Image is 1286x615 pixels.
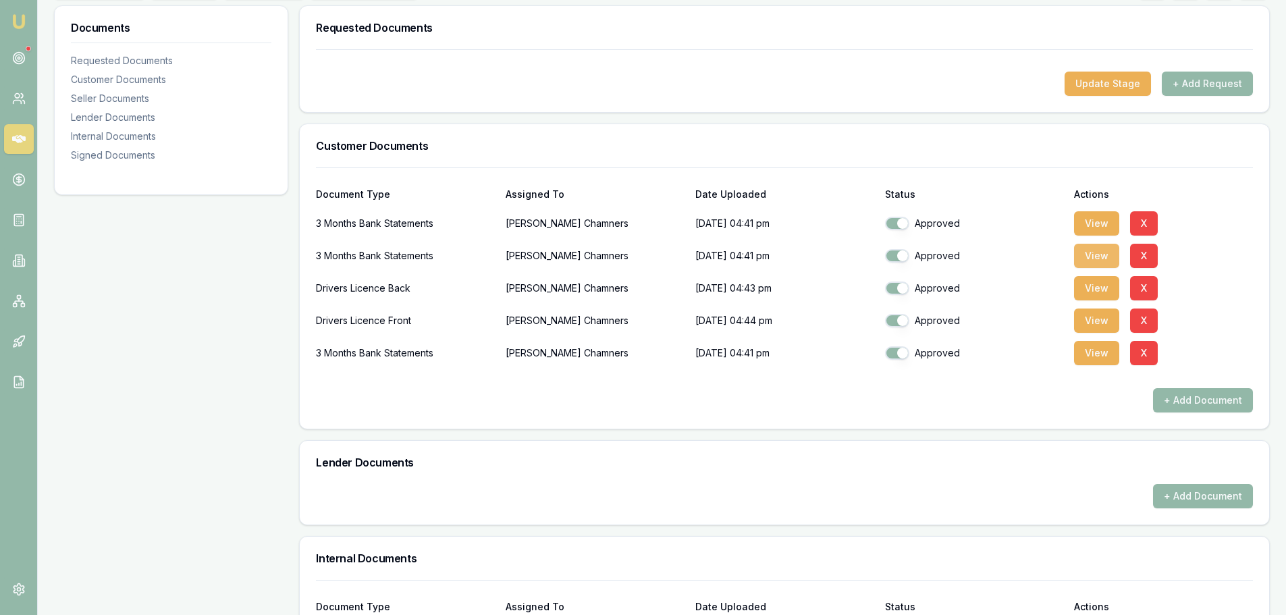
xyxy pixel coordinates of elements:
button: Update Stage [1065,72,1151,96]
div: Date Uploaded [695,190,874,199]
button: X [1130,276,1158,300]
div: 3 Months Bank Statements [316,340,495,367]
div: Actions [1074,602,1253,612]
h3: Lender Documents [316,457,1253,468]
div: Approved [885,314,1064,327]
h3: Customer Documents [316,140,1253,151]
h3: Documents [71,22,271,33]
p: [PERSON_NAME] Chamners [506,307,685,334]
div: Actions [1074,190,1253,199]
div: Assigned To [506,602,685,612]
div: 3 Months Bank Statements [316,242,495,269]
p: [PERSON_NAME] Chamners [506,242,685,269]
div: Status [885,190,1064,199]
div: Approved [885,282,1064,295]
p: [DATE] 04:41 pm [695,210,874,237]
p: [DATE] 04:44 pm [695,307,874,334]
div: Date Uploaded [695,602,874,612]
h3: Requested Documents [316,22,1253,33]
button: + Add Request [1162,72,1253,96]
p: [PERSON_NAME] Chamners [506,275,685,302]
button: View [1074,211,1119,236]
button: View [1074,309,1119,333]
button: X [1130,309,1158,333]
div: Lender Documents [71,111,271,124]
div: Signed Documents [71,149,271,162]
p: [PERSON_NAME] Chamners [506,340,685,367]
h3: Internal Documents [316,553,1253,564]
p: [PERSON_NAME] Chamners [506,210,685,237]
div: 3 Months Bank Statements [316,210,495,237]
div: Seller Documents [71,92,271,105]
p: [DATE] 04:41 pm [695,340,874,367]
div: Requested Documents [71,54,271,68]
div: Internal Documents [71,130,271,143]
div: Document Type [316,190,495,199]
button: View [1074,341,1119,365]
div: Drivers Licence Back [316,275,495,302]
div: Status [885,602,1064,612]
button: X [1130,211,1158,236]
div: Approved [885,346,1064,360]
div: Approved [885,217,1064,230]
button: View [1074,244,1119,268]
p: [DATE] 04:43 pm [695,275,874,302]
div: Drivers Licence Front [316,307,495,334]
div: Approved [885,249,1064,263]
img: emu-icon-u.png [11,14,27,30]
button: + Add Document [1153,484,1253,508]
button: X [1130,244,1158,268]
button: X [1130,341,1158,365]
button: + Add Document [1153,388,1253,412]
p: [DATE] 04:41 pm [695,242,874,269]
div: Document Type [316,602,495,612]
div: Customer Documents [71,73,271,86]
button: View [1074,276,1119,300]
div: Assigned To [506,190,685,199]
